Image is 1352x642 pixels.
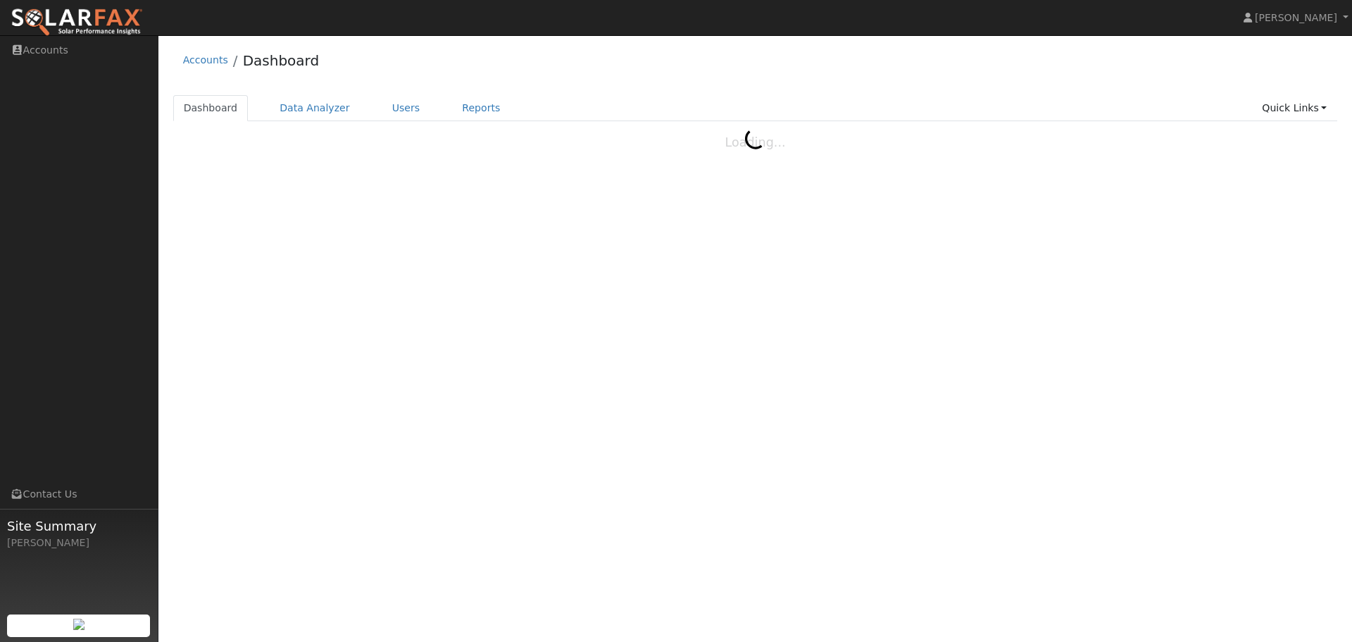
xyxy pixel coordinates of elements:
a: Data Analyzer [269,95,361,121]
a: Dashboard [243,52,320,69]
a: Quick Links [1251,95,1337,121]
span: [PERSON_NAME] [1255,12,1337,23]
a: Users [382,95,431,121]
a: Accounts [183,54,228,66]
div: [PERSON_NAME] [7,536,151,550]
span: Site Summary [7,517,151,536]
img: SolarFax [11,8,143,37]
a: Dashboard [173,95,249,121]
img: retrieve [73,619,84,630]
a: Reports [451,95,511,121]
